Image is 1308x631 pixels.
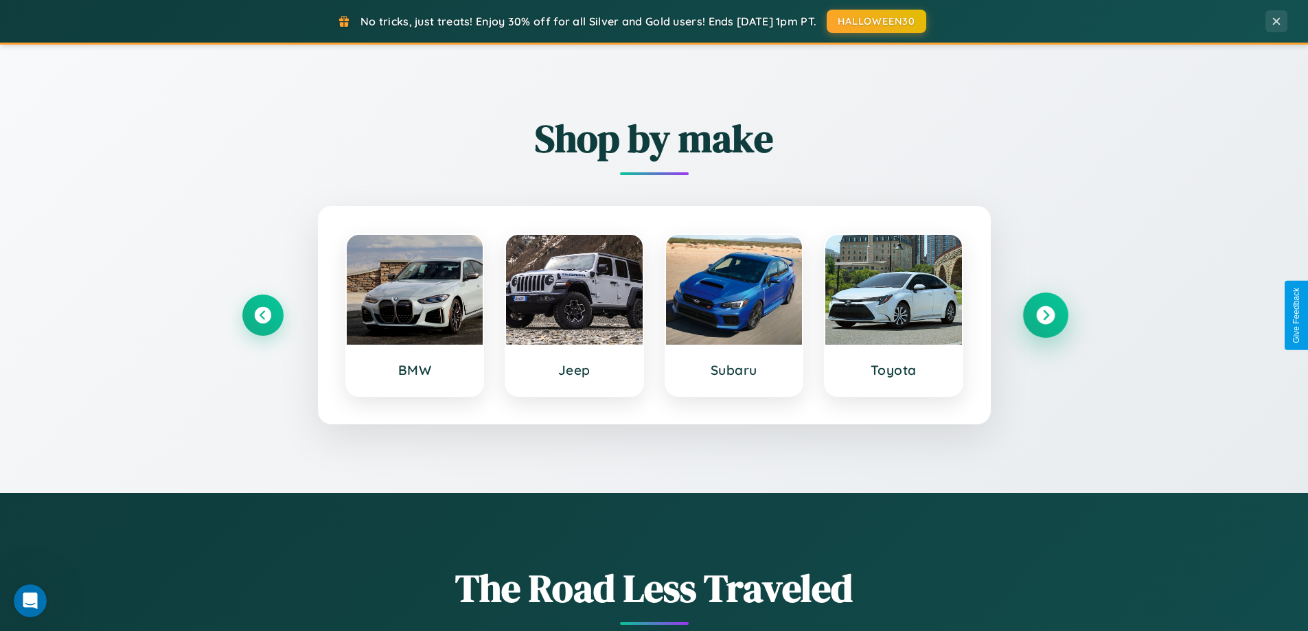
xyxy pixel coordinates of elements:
h3: BMW [360,362,470,378]
span: No tricks, just treats! Enjoy 30% off for all Silver and Gold users! Ends [DATE] 1pm PT. [360,14,816,28]
h3: Subaru [680,362,789,378]
iframe: Intercom live chat [14,584,47,617]
button: HALLOWEEN30 [827,10,926,33]
h3: Jeep [520,362,629,378]
h1: The Road Less Traveled [242,562,1066,615]
h3: Toyota [839,362,948,378]
h2: Shop by make [242,112,1066,165]
div: Give Feedback [1292,288,1301,343]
